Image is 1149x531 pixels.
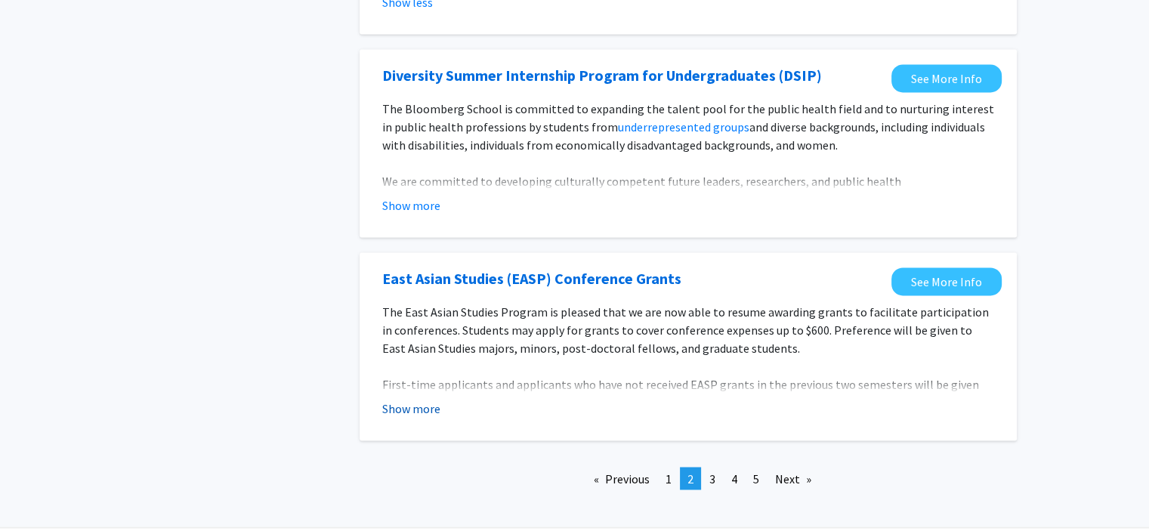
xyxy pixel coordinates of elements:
[709,471,715,486] span: 3
[382,400,440,418] button: Show more
[382,196,440,215] button: Show more
[382,375,994,448] p: First-time applicants and applicants who have not received EASP grants in the previous two semest...
[382,303,994,357] p: The East Asian Studies Program is pleased that we are now able to resume awarding grants to facil...
[586,467,657,489] a: Previous page
[731,471,737,486] span: 4
[891,64,1002,92] a: Opens in a new tab
[687,471,693,486] span: 2
[382,64,822,87] a: Opens in a new tab
[382,100,994,154] p: The Bloomberg School is committed to expanding the talent pool for the public health field and to...
[11,463,64,520] iframe: Chat
[666,471,672,486] span: 1
[382,267,681,290] a: Opens in a new tab
[360,467,1017,489] ul: Pagination
[382,172,994,263] p: We are committed to developing culturally competent future leaders, researchers, and public healt...
[768,467,819,489] a: Next page
[891,267,1002,295] a: Opens in a new tab
[753,471,759,486] span: 5
[618,119,749,134] a: underrepresented groups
